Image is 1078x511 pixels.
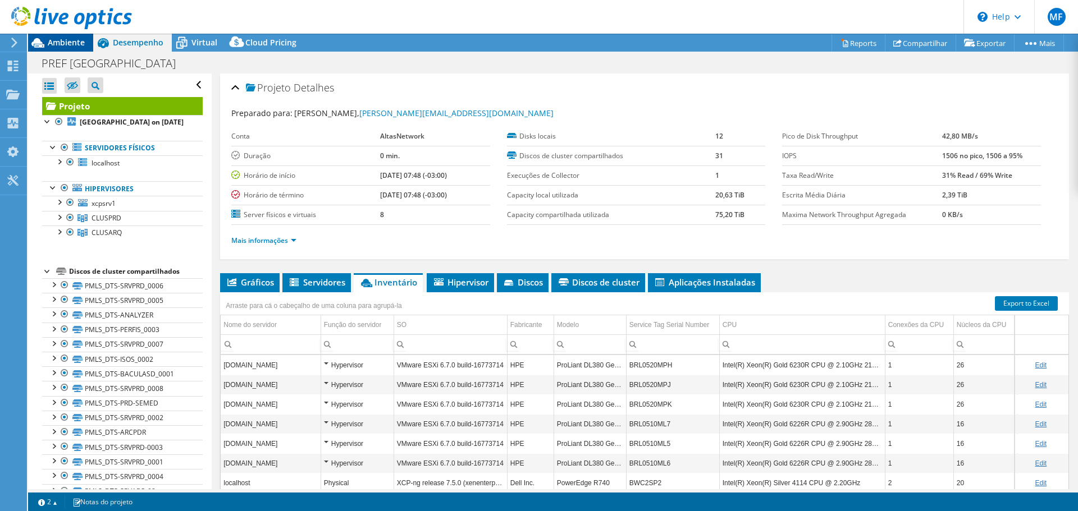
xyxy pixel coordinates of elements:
[42,484,203,499] a: PMLS_DTS-SRVARQ-02
[394,394,507,414] td: Column SO, Value VMware ESXi 6.7.0 build-16773714
[321,434,394,453] td: Column Função do servidor, Value Hypervisor
[507,170,716,181] label: Execuções de Collector
[626,414,719,434] td: Column Service Tag Serial Number, Value BRL0510ML7
[719,434,885,453] td: Column CPU, Value Intel(R) Xeon(R) Gold 6226R CPU @ 2.90GHz 289 GHz
[221,394,321,414] td: Column Nome do servidor, Value srvvmh01.lagoasanta.mg.gov.br
[92,158,120,168] span: localhost
[507,190,716,201] label: Capacity local utilizada
[231,236,296,245] a: Mais informações
[885,34,956,52] a: Compartilhar
[507,355,554,375] td: Column Fabricante, Value HPE
[782,170,942,181] label: Taxa Read/Write
[42,425,203,440] a: PMLS_DTS-ARCPDR
[42,381,203,395] a: PMLS_DTS-SRVPRD_0008
[80,117,184,127] b: [GEOGRAPHIC_DATA] on [DATE]
[42,440,203,454] a: PMLS_DTS-SRVPRD-0003
[715,210,744,219] b: 75,20 TiB
[885,315,953,335] td: Conexões da CPU Column
[324,398,391,411] div: Hypervisor
[321,375,394,394] td: Column Função do servidor, Value Hypervisor
[953,375,1017,394] td: Column Núcleos da CPU, Value 26
[191,37,217,48] span: Virtual
[42,141,203,155] a: Servidores físicos
[1035,381,1047,389] a: Edit
[626,355,719,375] td: Column Service Tag Serial Number, Value BRL0520MPH
[885,473,953,492] td: Column Conexões da CPU, Value 2
[394,355,507,375] td: Column SO, Value VMware ESXi 6.7.0 build-16773714
[626,453,719,473] td: Column Service Tag Serial Number, Value BRL0510ML6
[42,225,203,240] a: CLUSARQ
[507,434,554,453] td: Column Fabricante, Value HPE
[557,318,579,332] div: Modelo
[626,315,719,335] td: Service Tag Serial Number Column
[231,150,380,162] label: Duração
[953,315,1017,335] td: Núcleos da CPU Column
[394,315,507,335] td: SO Column
[324,318,382,332] div: Função do servidor
[65,495,140,509] a: Notas do projeto
[629,318,710,332] div: Service Tag Serial Number
[507,375,554,394] td: Column Fabricante, Value HPE
[626,394,719,414] td: Column Service Tag Serial Number, Value BRL0520MPK
[554,355,626,375] td: Column Modelo, Value ProLiant DL380 Gen10
[321,414,394,434] td: Column Função do servidor, Value Hypervisor
[782,150,942,162] label: IOPS
[956,34,1015,52] a: Exportar
[715,131,723,141] b: 12
[1035,400,1047,408] a: Edit
[507,473,554,492] td: Column Fabricante, Value Dell Inc.
[1035,459,1047,467] a: Edit
[626,334,719,354] td: Column Service Tag Serial Number, Filter cell
[221,315,321,335] td: Nome do servidor Column
[223,318,277,332] div: Nome do servidor
[977,12,988,22] svg: \n
[715,151,723,160] b: 31
[1035,420,1047,428] a: Edit
[885,394,953,414] td: Column Conexões da CPU, Value 1
[359,108,554,118] a: [PERSON_NAME][EMAIL_ADDRESS][DOMAIN_NAME]
[221,375,321,394] td: Column Nome do servidor, Value srvvmh02.lagoasanta.mg.gov.br
[113,37,163,48] span: Desempenho
[953,355,1017,375] td: Column Núcleos da CPU, Value 26
[782,131,942,142] label: Pico de Disk Throughput
[359,277,417,288] span: Inventário
[507,394,554,414] td: Column Fabricante, Value HPE
[231,131,380,142] label: Conta
[42,307,203,322] a: PMLS_DTS-ANALYZER
[380,171,447,180] b: [DATE] 07:48 (-03:00)
[321,355,394,375] td: Column Função do servidor, Value Hypervisor
[223,298,405,314] div: Arraste para cá o cabeçalho de uma coluna para agrupá-la
[995,296,1058,311] a: Export to Excel
[42,337,203,352] a: PMLS_DTS-SRVPRD_0007
[715,190,744,200] b: 20,63 TiB
[432,277,488,288] span: Hipervisor
[42,278,203,293] a: PMLS_DTS-SRVPRD_0006
[231,209,380,220] label: Server físicos e virtuais
[507,453,554,473] td: Column Fabricante, Value HPE
[953,414,1017,434] td: Column Núcleos da CPU, Value 16
[942,151,1022,160] b: 1506 no pico, 1506 a 95%
[42,293,203,307] a: PMLS_DTS-SRVPRD_0005
[719,394,885,414] td: Column CPU, Value Intel(R) Xeon(R) Gold 6230R CPU @ 2.10GHz 210 GHz
[554,375,626,394] td: Column Modelo, Value ProLiant DL380 Gen10
[324,476,391,490] div: Physical
[507,150,716,162] label: Discos de cluster compartilhados
[226,277,274,288] span: Gráficos
[321,315,394,335] td: Função do servidor Column
[654,277,755,288] span: Aplicações Instaladas
[324,457,391,470] div: Hypervisor
[397,318,406,332] div: SO
[321,394,394,414] td: Column Função do servidor, Value Hypervisor
[957,318,1007,332] div: Núcleos da CPU
[723,318,737,332] div: CPU
[324,437,391,450] div: Hypervisor
[554,473,626,492] td: Column Modelo, Value PowerEdge R740
[231,170,380,181] label: Horário de início
[42,155,203,170] a: localhost
[1014,34,1064,52] a: Mais
[507,209,716,220] label: Capacity compartilhada utilizada
[719,375,885,394] td: Column CPU, Value Intel(R) Xeon(R) Gold 6230R CPU @ 2.10GHz 210 GHz
[719,414,885,434] td: Column CPU, Value Intel(R) Xeon(R) Gold 6226R CPU @ 2.90GHz 289 GHz
[719,453,885,473] td: Column CPU, Value Intel(R) Xeon(R) Gold 6226R CPU @ 2.90GHz 289 GHz
[953,334,1017,354] td: Column Núcleos da CPU, Filter cell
